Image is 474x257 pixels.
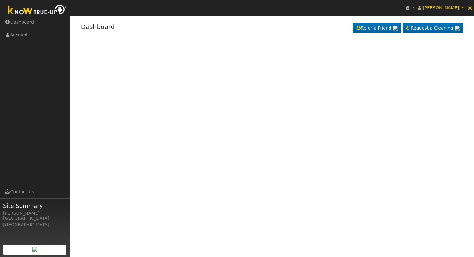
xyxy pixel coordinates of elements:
img: retrieve [393,26,398,31]
span: × [467,4,472,12]
div: [PERSON_NAME] [3,210,67,217]
a: Dashboard [81,23,115,30]
img: retrieve [455,26,460,31]
span: Site Summary [3,202,67,210]
span: [PERSON_NAME] [423,5,459,10]
img: retrieve [32,247,37,252]
a: Request a Cleaning [403,23,463,34]
div: [GEOGRAPHIC_DATA], [GEOGRAPHIC_DATA] [3,215,67,228]
img: Know True-Up [5,3,70,17]
a: Refer a Friend [353,23,401,34]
